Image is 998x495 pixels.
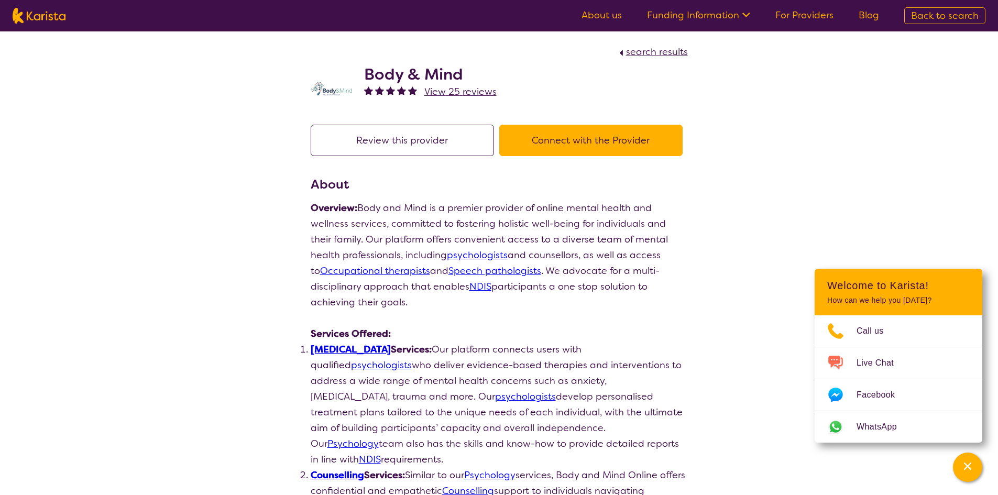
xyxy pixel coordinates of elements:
a: NDIS [469,280,491,293]
li: Our platform connects users with qualified who deliver evidence-based therapies and interventions... [311,342,688,467]
strong: Overview: [311,202,357,214]
span: Facebook [857,387,907,403]
a: View 25 reviews [424,84,497,100]
strong: Services Offered: [311,327,391,340]
strong: Services: [311,343,432,356]
span: search results [626,46,688,58]
button: Review this provider [311,125,494,156]
span: Back to search [911,9,979,22]
span: WhatsApp [857,419,909,435]
img: fullstar [408,86,417,95]
a: Psychology [327,437,379,450]
a: Occupational therapists [320,265,430,277]
a: search results [617,46,688,58]
p: How can we help you [DATE]? [827,296,970,305]
a: Review this provider [311,134,499,147]
img: qmpolprhjdhzpcuekzqg.svg [311,82,353,95]
a: psychologists [495,390,556,403]
h2: Welcome to Karista! [827,279,970,292]
p: Body and Mind is a premier provider of online mental health and wellness services, committed to f... [311,200,688,310]
a: Counselling [311,469,364,481]
a: About us [582,9,622,21]
a: Speech pathologists [448,265,541,277]
img: fullstar [375,86,384,95]
img: fullstar [397,86,406,95]
span: Call us [857,323,896,339]
h3: About [311,175,688,194]
a: Psychology [464,469,516,481]
ul: Choose channel [815,315,982,443]
img: fullstar [386,86,395,95]
strong: Services: [311,469,405,481]
div: Channel Menu [815,269,982,443]
button: Channel Menu [953,453,982,482]
h2: Body & Mind [364,65,497,84]
a: For Providers [775,9,834,21]
a: Web link opens in a new tab. [815,411,982,443]
a: Back to search [904,7,985,24]
img: Karista logo [13,8,65,24]
a: [MEDICAL_DATA] [311,343,391,356]
img: fullstar [364,86,373,95]
a: Connect with the Provider [499,134,688,147]
span: View 25 reviews [424,85,497,98]
a: Funding Information [647,9,750,21]
a: NDIS [359,453,381,466]
span: Live Chat [857,355,906,371]
a: psychologists [351,359,412,371]
a: psychologists [447,249,508,261]
a: Blog [859,9,879,21]
button: Connect with the Provider [499,125,683,156]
